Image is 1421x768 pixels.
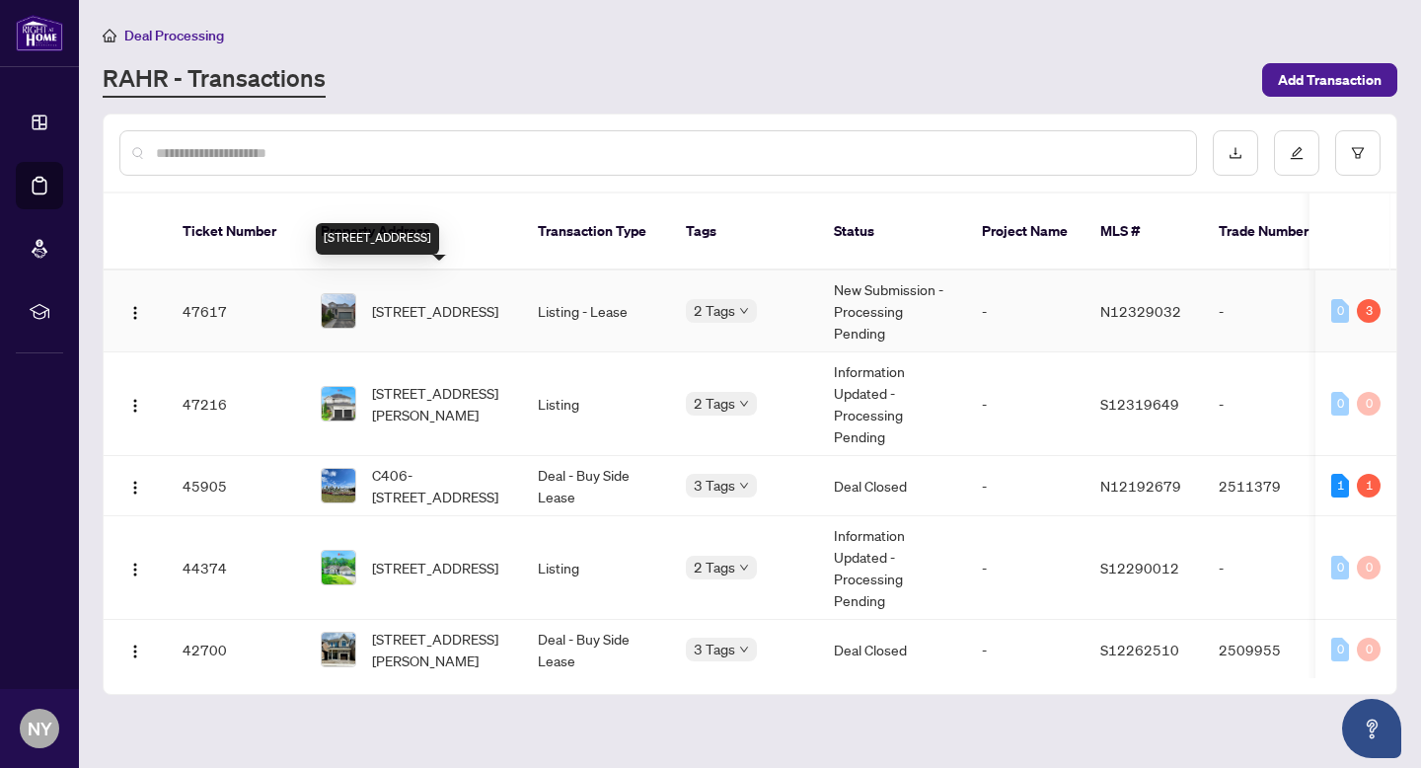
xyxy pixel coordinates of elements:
[1100,302,1181,320] span: N12329032
[1335,130,1381,176] button: filter
[1342,699,1401,758] button: Open asap
[818,352,966,456] td: Information Updated - Processing Pending
[167,193,305,270] th: Ticket Number
[739,399,749,409] span: down
[119,634,151,665] button: Logo
[1100,477,1181,495] span: N12192679
[372,628,506,671] span: [STREET_ADDRESS][PERSON_NAME]
[966,516,1084,620] td: -
[1351,146,1365,160] span: filter
[1203,620,1341,680] td: 2509955
[322,633,355,666] img: thumbnail-img
[694,638,735,660] span: 3 Tags
[372,300,498,322] span: [STREET_ADDRESS]
[167,620,305,680] td: 42700
[1278,64,1382,96] span: Add Transaction
[522,193,670,270] th: Transaction Type
[316,223,439,255] div: [STREET_ADDRESS]
[167,456,305,516] td: 45905
[1357,474,1381,498] div: 1
[1100,395,1179,413] span: S12319649
[1203,270,1341,352] td: -
[739,563,749,573] span: down
[1274,130,1319,176] button: edit
[522,352,670,456] td: Listing
[167,270,305,352] td: 47617
[119,295,151,327] button: Logo
[1084,193,1203,270] th: MLS #
[1331,556,1349,579] div: 0
[522,516,670,620] td: Listing
[739,645,749,654] span: down
[124,27,224,44] span: Deal Processing
[119,388,151,420] button: Logo
[694,299,735,322] span: 2 Tags
[1331,638,1349,661] div: 0
[167,516,305,620] td: 44374
[127,480,143,496] img: Logo
[1203,193,1341,270] th: Trade Number
[694,474,735,497] span: 3 Tags
[966,352,1084,456] td: -
[127,305,143,321] img: Logo
[305,193,522,270] th: Property Address
[1331,392,1349,416] div: 0
[522,456,670,516] td: Deal - Buy Side Lease
[818,193,966,270] th: Status
[1100,559,1179,576] span: S12290012
[1357,638,1381,661] div: 0
[1100,641,1179,658] span: S12262510
[818,456,966,516] td: Deal Closed
[1262,63,1397,97] button: Add Transaction
[966,193,1084,270] th: Project Name
[16,15,63,51] img: logo
[1331,474,1349,498] div: 1
[1203,456,1341,516] td: 2511379
[966,620,1084,680] td: -
[119,470,151,501] button: Logo
[670,193,818,270] th: Tags
[966,456,1084,516] td: -
[818,516,966,620] td: Information Updated - Processing Pending
[322,387,355,421] img: thumbnail-img
[167,352,305,456] td: 47216
[739,306,749,316] span: down
[103,62,326,98] a: RAHR - Transactions
[1203,516,1341,620] td: -
[1331,299,1349,323] div: 0
[1357,392,1381,416] div: 0
[966,270,1084,352] td: -
[127,562,143,577] img: Logo
[322,469,355,502] img: thumbnail-img
[818,270,966,352] td: New Submission - Processing Pending
[372,464,506,507] span: C406-[STREET_ADDRESS]
[28,715,52,742] span: NY
[127,644,143,659] img: Logo
[818,620,966,680] td: Deal Closed
[372,557,498,578] span: [STREET_ADDRESS]
[127,398,143,414] img: Logo
[694,556,735,578] span: 2 Tags
[322,294,355,328] img: thumbnail-img
[522,270,670,352] td: Listing - Lease
[1357,299,1381,323] div: 3
[1357,556,1381,579] div: 0
[322,551,355,584] img: thumbnail-img
[1290,146,1304,160] span: edit
[694,392,735,415] span: 2 Tags
[103,29,116,42] span: home
[1213,130,1258,176] button: download
[119,552,151,583] button: Logo
[1203,352,1341,456] td: -
[372,382,506,425] span: [STREET_ADDRESS][PERSON_NAME]
[522,620,670,680] td: Deal - Buy Side Lease
[739,481,749,491] span: down
[1229,146,1242,160] span: download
